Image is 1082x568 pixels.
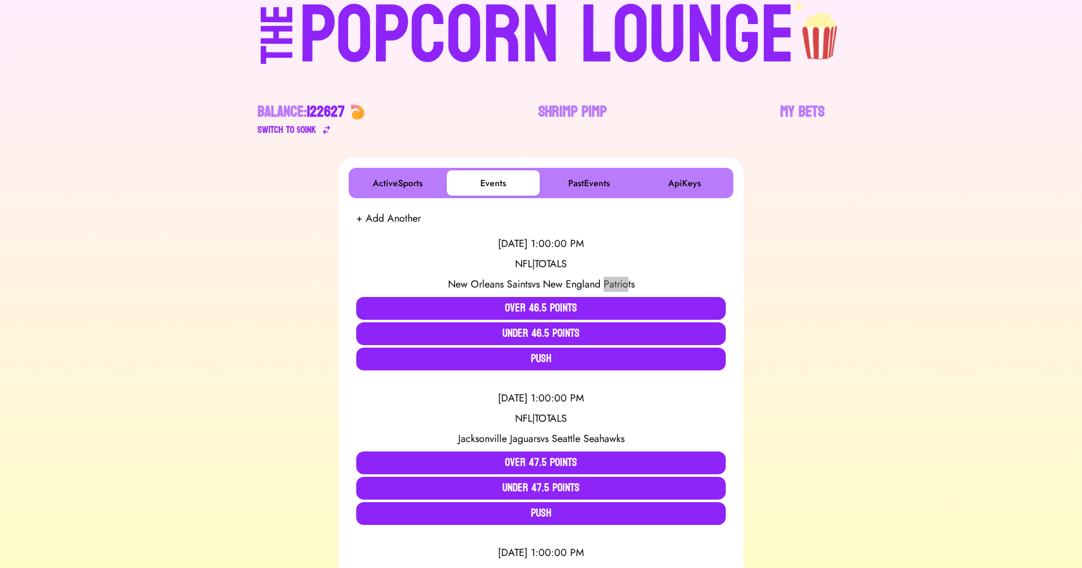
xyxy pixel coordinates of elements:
[448,277,532,291] span: New Orleans Saints
[638,170,731,196] button: ApiKeys
[356,477,726,500] button: Under 47.5 Points
[538,102,607,137] a: Shrimp Pimp
[258,102,345,122] div: Balance:
[356,348,726,370] button: Push
[356,431,726,446] div: vs
[356,502,726,525] button: Push
[458,431,540,446] span: Jacksonville Jaguars
[780,102,824,137] a: My Bets
[543,277,635,291] span: New England Patriots
[356,211,421,226] button: + Add Another
[307,98,345,125] span: 122627
[356,545,726,560] div: [DATE] 1:00:00 PM
[356,322,726,345] button: Under 46.5 Points
[552,431,625,446] span: Seattle Seahawks
[542,170,635,196] button: PastEvents
[356,277,726,292] div: vs
[351,170,444,196] button: ActiveSports
[356,391,726,406] div: [DATE] 1:00:00 PM
[447,170,540,196] button: Events
[255,5,301,89] div: THE
[258,122,316,137] div: Switch to $ OINK
[350,104,365,120] img: 🍤
[356,297,726,320] button: Over 46.5 Points
[356,256,726,272] div: NFL | TOTALS
[356,451,726,474] button: Over 47.5 Points
[356,236,726,251] div: [DATE] 1:00:00 PM
[356,411,726,426] div: NFL | TOTALS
